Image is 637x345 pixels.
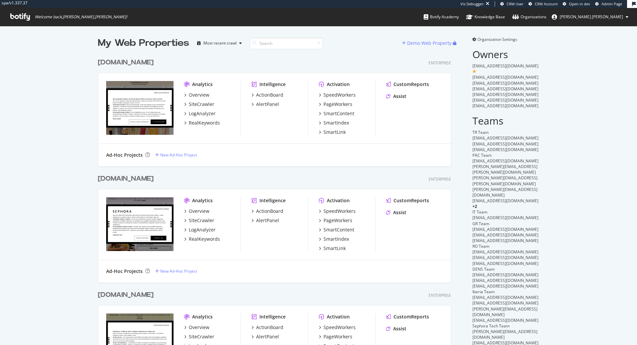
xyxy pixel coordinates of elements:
[472,103,538,109] span: [EMAIL_ADDRESS][DOMAIN_NAME]
[98,58,156,67] a: [DOMAIN_NAME]
[472,261,538,266] span: [EMAIL_ADDRESS][DOMAIN_NAME]
[386,209,406,216] a: Assist
[155,268,197,274] a: New Ad-Hoc Project
[569,1,590,6] span: Open in dev
[429,176,451,182] div: Enterprise
[563,1,590,7] a: Open in dev
[319,208,356,215] a: SpeedWorkers
[386,93,406,100] a: Assist
[512,14,546,20] div: Organizations
[472,226,538,232] span: [EMAIL_ADDRESS][DOMAIN_NAME]
[192,197,213,204] div: Analytics
[393,325,406,332] div: Assist
[393,313,429,320] div: CustomReports
[327,197,350,204] div: Activation
[323,245,346,252] div: SmartLink
[256,217,279,224] div: AlertPanel
[184,333,214,340] a: SiteCrawler
[259,81,286,88] div: Intelligence
[535,1,558,6] span: CRM Account
[407,40,452,46] div: Demo Web Property
[319,129,346,135] a: SmartLink
[192,313,213,320] div: Analytics
[477,37,517,42] span: Organization Settings
[466,14,505,20] div: Knowledge Base
[386,81,429,88] a: CustomReports
[393,197,429,204] div: CustomReports
[98,290,154,300] div: [DOMAIN_NAME]
[323,208,356,215] div: SpeedWorkers
[472,164,537,175] span: [PERSON_NAME][EMAIL_ADDRESS][PERSON_NAME][DOMAIN_NAME]
[595,1,622,7] a: Admin Page
[472,209,539,215] div: IT Team
[250,38,323,49] input: Search
[251,92,283,98] a: ActionBoard
[393,81,429,88] div: CustomReports
[393,93,406,100] div: Assist
[602,1,622,6] span: Admin Page
[319,120,349,126] a: SmartIndex
[184,324,209,331] a: Overview
[184,208,209,215] a: Overview
[323,110,354,117] div: SmartContent
[472,129,539,135] div: TR Team
[472,238,538,243] span: [EMAIL_ADDRESS][DOMAIN_NAME]
[472,63,538,69] span: [EMAIL_ADDRESS][DOMAIN_NAME]
[256,333,279,340] div: AlertPanel
[189,333,214,340] div: SiteCrawler
[189,217,214,224] div: SiteCrawler
[259,313,286,320] div: Intelligence
[546,12,634,22] button: [PERSON_NAME].[PERSON_NAME]
[466,8,505,26] a: Knowledge Base
[106,197,174,251] img: wwww.sephora.cz
[184,110,216,117] a: LogAnalyzer
[323,226,354,233] div: SmartContent
[323,217,352,224] div: PageWorkers
[472,249,538,255] span: [EMAIL_ADDRESS][DOMAIN_NAME]
[472,158,538,164] span: [EMAIL_ADDRESS][DOMAIN_NAME]
[472,295,538,300] span: [EMAIL_ADDRESS][DOMAIN_NAME]
[323,324,356,331] div: SpeedWorkers
[256,92,283,98] div: ActionBoard
[529,1,558,7] a: CRM Account
[472,204,477,209] span: + 2
[189,92,209,98] div: Overview
[472,266,539,272] div: DENS Team
[184,92,209,98] a: Overview
[319,324,356,331] a: SpeedWorkers
[98,37,189,50] div: My Web Properties
[472,175,537,186] span: [PERSON_NAME][EMAIL_ADDRESS][PERSON_NAME][DOMAIN_NAME]
[472,152,539,158] div: PAC Team
[319,92,356,98] a: SpeedWorkers
[251,217,279,224] a: AlertPanel
[323,129,346,135] div: SmartLink
[256,208,283,215] div: ActionBoard
[203,41,237,45] div: Most recent crawl
[184,120,220,126] a: RealKeywords
[472,306,537,317] span: [PERSON_NAME][EMAIL_ADDRESS][DOMAIN_NAME]
[184,101,214,108] a: SiteCrawler
[184,236,220,242] a: RealKeywords
[189,324,209,331] div: Overview
[323,101,352,108] div: PageWorkers
[189,226,216,233] div: LogAnalyzer
[472,278,538,283] span: [EMAIL_ADDRESS][DOMAIN_NAME]
[472,86,538,92] span: [EMAIL_ADDRESS][DOMAIN_NAME]
[106,81,174,135] img: www.sephora.de
[35,14,127,20] span: Welcome back, [PERSON_NAME].[PERSON_NAME] !
[472,317,538,323] span: [EMAIL_ADDRESS][DOMAIN_NAME]
[472,92,538,97] span: [EMAIL_ADDRESS][DOMAIN_NAME]
[319,226,354,233] a: SmartContent
[327,81,350,88] div: Activation
[251,208,283,215] a: ActionBoard
[256,101,279,108] div: AlertPanel
[323,236,349,242] div: SmartIndex
[323,333,352,340] div: PageWorkers
[472,187,537,198] span: [PERSON_NAME][EMAIL_ADDRESS][DOMAIN_NAME]
[189,236,220,242] div: RealKeywords
[460,1,484,7] div: Viz Debugger:
[184,217,214,224] a: SiteCrawler
[184,226,216,233] a: LogAnalyzer
[472,135,538,141] span: [EMAIL_ADDRESS][DOMAIN_NAME]
[472,323,539,329] div: Sephora Tech Team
